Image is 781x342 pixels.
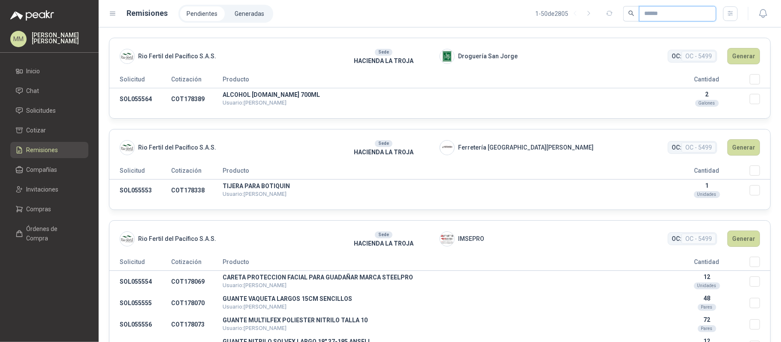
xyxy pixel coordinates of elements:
a: Compañías [10,162,88,178]
td: COT178070 [171,292,223,314]
div: Pares [698,304,716,311]
th: Solicitud [109,257,171,271]
span: Rio Fertil del Pacífico S.A.S. [138,234,216,243]
td: Seleccionar/deseleccionar [750,88,770,110]
p: HACIENDA LA TROJA [328,147,440,157]
td: Seleccionar/deseleccionar [750,271,770,293]
th: Producto [223,165,664,180]
th: Cantidad [664,74,750,88]
span: OC: [672,51,681,61]
a: Remisiones [10,142,88,158]
p: TIJERA PARA BOTIQUIN [223,183,664,189]
th: Producto [223,74,664,88]
span: Compras [27,204,51,214]
a: Compras [10,201,88,217]
th: Producto [223,257,664,271]
div: Unidades [694,282,720,289]
th: Cantidad [664,165,750,180]
a: Invitaciones [10,181,88,198]
td: Seleccionar/deseleccionar [750,314,770,335]
div: Sede [375,140,392,147]
a: Cotizar [10,122,88,138]
td: SOL055554 [109,271,171,293]
span: Remisiones [27,145,58,155]
div: Sede [375,231,392,238]
p: 2 [664,91,750,98]
p: HACIENDA LA TROJA [328,239,440,248]
td: Seleccionar/deseleccionar [750,180,770,201]
span: OC: [672,143,681,152]
li: Generadas [228,6,271,21]
p: GUANTE VAQUETA LARGOS 15CM SENCILLOS [223,296,664,302]
button: Generar [727,231,760,247]
td: SOL055564 [109,88,171,110]
th: Cotización [171,165,223,180]
span: search [628,10,634,16]
span: Rio Fertil del Pacífico S.A.S. [138,143,216,152]
th: Seleccionar/deseleccionar [750,165,770,180]
img: Company Logo [440,49,454,63]
span: Usuario: [PERSON_NAME] [223,325,286,331]
p: 1 [664,182,750,189]
span: OC - 5499 [681,234,716,244]
span: Usuario: [PERSON_NAME] [223,191,286,197]
span: OC: [672,234,681,243]
a: Inicio [10,63,88,79]
img: Company Logo [120,141,134,155]
p: HACIENDA LA TROJA [328,56,440,66]
a: Chat [10,83,88,99]
a: Pendientes [180,6,225,21]
div: 1 - 50 de 2805 [535,7,596,21]
button: Generar [727,139,760,156]
p: GUANTE MULTILFEX POLIESTER NITRILO TALLA 10 [223,317,664,323]
span: Usuario: [PERSON_NAME] [223,282,286,288]
img: Company Logo [120,49,134,63]
th: Seleccionar/deseleccionar [750,74,770,88]
p: ALCOHOL [DOMAIN_NAME] 700ML [223,92,664,98]
a: Solicitudes [10,102,88,119]
span: Usuario: [PERSON_NAME] [223,99,286,106]
div: Pares [698,325,716,332]
th: Cotización [171,74,223,88]
th: Solicitud [109,165,171,180]
div: Sede [375,49,392,56]
td: SOL055555 [109,292,171,314]
th: Cantidad [664,257,750,271]
img: Company Logo [120,232,134,246]
span: Droguería San Jorge [458,51,518,61]
span: OC - 5499 [681,51,716,61]
div: Galones [695,100,719,107]
img: Company Logo [440,141,454,155]
span: Invitaciones [27,185,59,194]
span: Rio Fertil del Pacífico S.A.S. [138,51,216,61]
p: 72 [664,316,750,323]
a: Órdenes de Compra [10,221,88,246]
td: SOL055553 [109,180,171,201]
td: COT178069 [171,271,223,293]
td: Seleccionar/deseleccionar [750,292,770,314]
th: Cotización [171,257,223,271]
span: Ferretería [GEOGRAPHIC_DATA][PERSON_NAME] [458,143,594,152]
p: [PERSON_NAME] [PERSON_NAME] [32,32,88,44]
button: Generar [727,48,760,64]
img: Logo peakr [10,10,54,21]
img: Company Logo [440,232,454,246]
span: Cotizar [27,126,46,135]
th: Solicitud [109,74,171,88]
td: COT178338 [171,180,223,201]
span: Órdenes de Compra [27,224,80,243]
td: COT178389 [171,88,223,110]
span: OC - 5499 [681,142,716,153]
span: Compañías [27,165,57,174]
span: IMSEPRO [458,234,484,243]
td: SOL055556 [109,314,171,335]
p: 48 [664,295,750,302]
div: MM [10,31,27,47]
p: CARETA PROTECCION FACIAL PARA GUADAÑAR MARCA STEELPRO [223,274,664,280]
td: COT178073 [171,314,223,335]
span: Inicio [27,66,40,76]
span: Chat [27,86,39,96]
h1: Remisiones [127,7,168,19]
div: Unidades [694,191,720,198]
